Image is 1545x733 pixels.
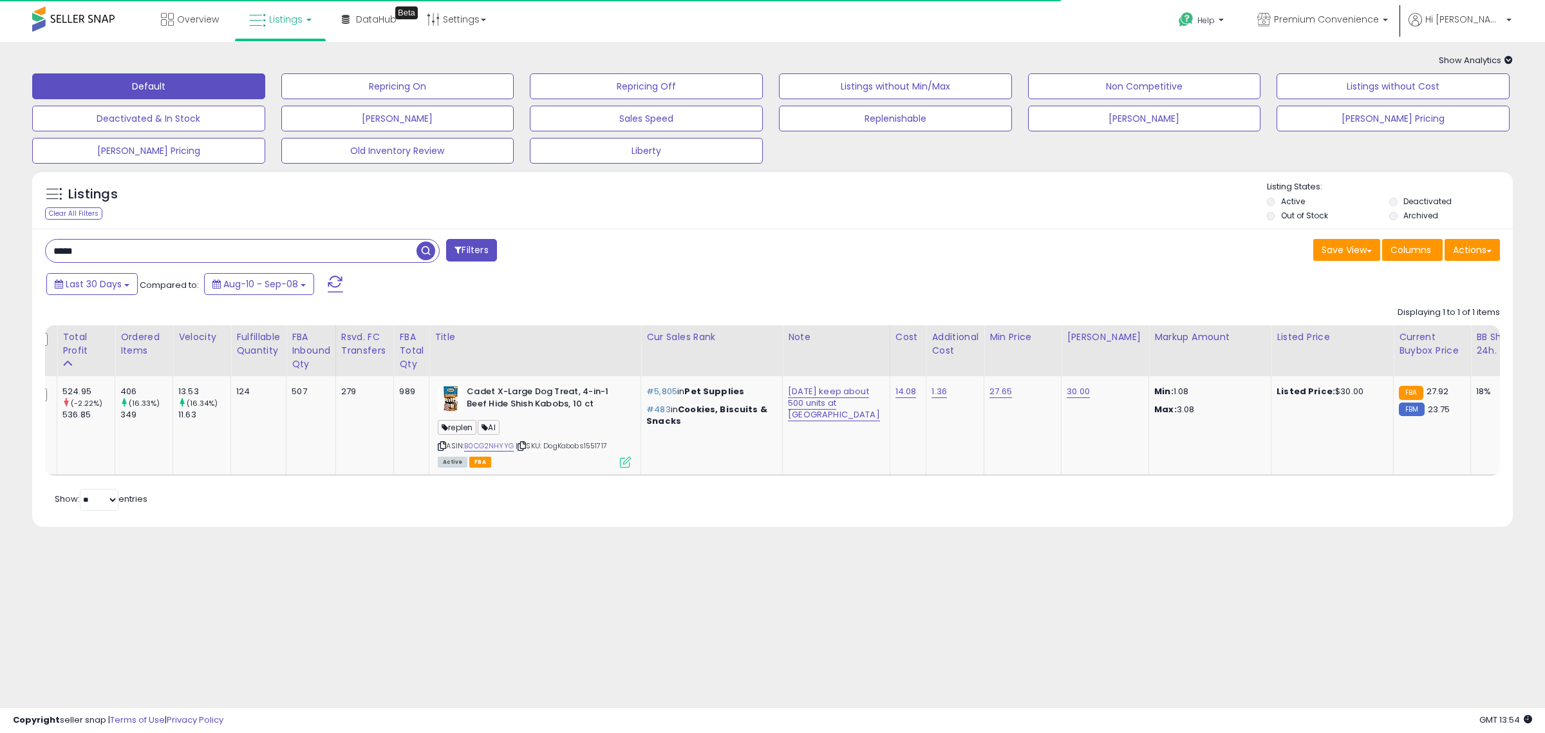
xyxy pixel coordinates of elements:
a: [DATE] keep about 500 units at [GEOGRAPHIC_DATA] [788,385,880,421]
button: Last 30 Days [46,273,138,295]
div: Cur Sales Rank [646,330,777,344]
button: Liberty [530,138,763,164]
i: Get Help [1178,12,1194,28]
div: Title [435,330,635,344]
div: FBA inbound Qty [292,330,330,371]
small: (-2.22%) [71,398,102,408]
button: Save View [1313,239,1380,261]
div: 524.95 [62,386,115,397]
span: Hi [PERSON_NAME] [1425,13,1503,26]
span: Show: entries [55,493,147,505]
span: AI [478,420,500,435]
span: Compared to: [140,279,199,291]
div: 406 [120,386,173,397]
span: #5,805 [646,385,677,397]
a: Hi [PERSON_NAME] [1409,13,1512,42]
label: Deactivated [1403,196,1452,207]
p: in [646,404,772,427]
span: Columns [1390,243,1431,256]
div: Tooltip anchor [395,6,418,19]
button: Filters [446,239,496,262]
div: Displaying 1 to 1 of 1 items [1398,307,1500,319]
button: Non Competitive [1028,73,1261,99]
div: BB Share 24h. [1476,330,1523,357]
span: Help [1197,15,1215,26]
p: 3.08 [1154,404,1261,415]
div: 349 [120,409,173,421]
div: ASIN: [438,386,631,466]
a: 27.65 [989,385,1012,398]
div: Min Price [989,330,1056,344]
a: 30.00 [1067,385,1090,398]
button: Aug-10 - Sep-08 [204,273,314,295]
span: Premium Convenience [1274,13,1379,26]
div: Additional Cost [932,330,979,357]
button: Sales Speed [530,106,763,131]
button: Deactivated & In Stock [32,106,265,131]
div: Cost [895,330,921,344]
div: Note [788,330,885,344]
a: B0CG2NHYYG [464,441,514,452]
span: Cookies, Biscuits & Snacks [646,403,767,427]
div: $30.00 [1277,386,1383,397]
p: in [646,386,772,397]
div: 13.53 [178,386,230,397]
small: (16.33%) [129,398,160,408]
span: DataHub [356,13,397,26]
small: FBM [1399,403,1424,416]
span: All listings currently available for purchase on Amazon [438,457,467,468]
div: 279 [341,386,384,397]
button: Replenishable [779,106,1012,131]
span: Overview [177,13,219,26]
span: Show Analytics [1439,54,1513,66]
strong: Max: [1154,403,1177,415]
button: Default [32,73,265,99]
div: 989 [399,386,419,397]
div: Velocity [178,330,225,344]
p: Listing States: [1267,181,1513,193]
button: Listings without Cost [1277,73,1510,99]
label: Archived [1403,210,1438,221]
button: Repricing Off [530,73,763,99]
button: Listings without Min/Max [779,73,1012,99]
button: [PERSON_NAME] Pricing [1277,106,1510,131]
a: 14.08 [895,385,917,398]
span: Listings [269,13,303,26]
div: Rsvd. FC Transfers [341,330,389,357]
label: Active [1281,196,1305,207]
a: 1.36 [932,385,947,398]
span: #483 [646,403,671,415]
div: [PERSON_NAME] [1067,330,1143,344]
b: Listed Price: [1277,385,1335,397]
div: Fulfillable Quantity [236,330,281,357]
span: replen [438,420,476,435]
div: 536.85 [62,409,115,421]
div: FBA Total Qty [399,330,424,371]
span: 23.75 [1428,403,1450,415]
small: (16.34%) [187,398,218,408]
a: Help [1168,2,1237,42]
button: [PERSON_NAME] [1028,106,1261,131]
div: 18% [1476,386,1519,397]
button: [PERSON_NAME] [281,106,514,131]
div: Listed Price [1277,330,1388,344]
label: Out of Stock [1281,210,1328,221]
div: Clear All Filters [45,207,102,220]
div: 507 [292,386,326,397]
button: Old Inventory Review [281,138,514,164]
button: Actions [1445,239,1500,261]
strong: Min: [1154,385,1174,397]
h5: Listings [68,186,118,204]
span: FBA [469,457,491,468]
small: FBA [1399,386,1423,400]
button: Repricing On [281,73,514,99]
div: Total Profit [62,330,109,357]
p: 1.08 [1154,386,1261,397]
button: [PERSON_NAME] Pricing [32,138,265,164]
span: Aug-10 - Sep-08 [223,278,298,290]
button: Columns [1382,239,1443,261]
span: Pet Supplies [684,385,744,397]
div: 124 [236,386,276,397]
div: 11.63 [178,409,230,421]
div: Current Buybox Price [1399,330,1465,357]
